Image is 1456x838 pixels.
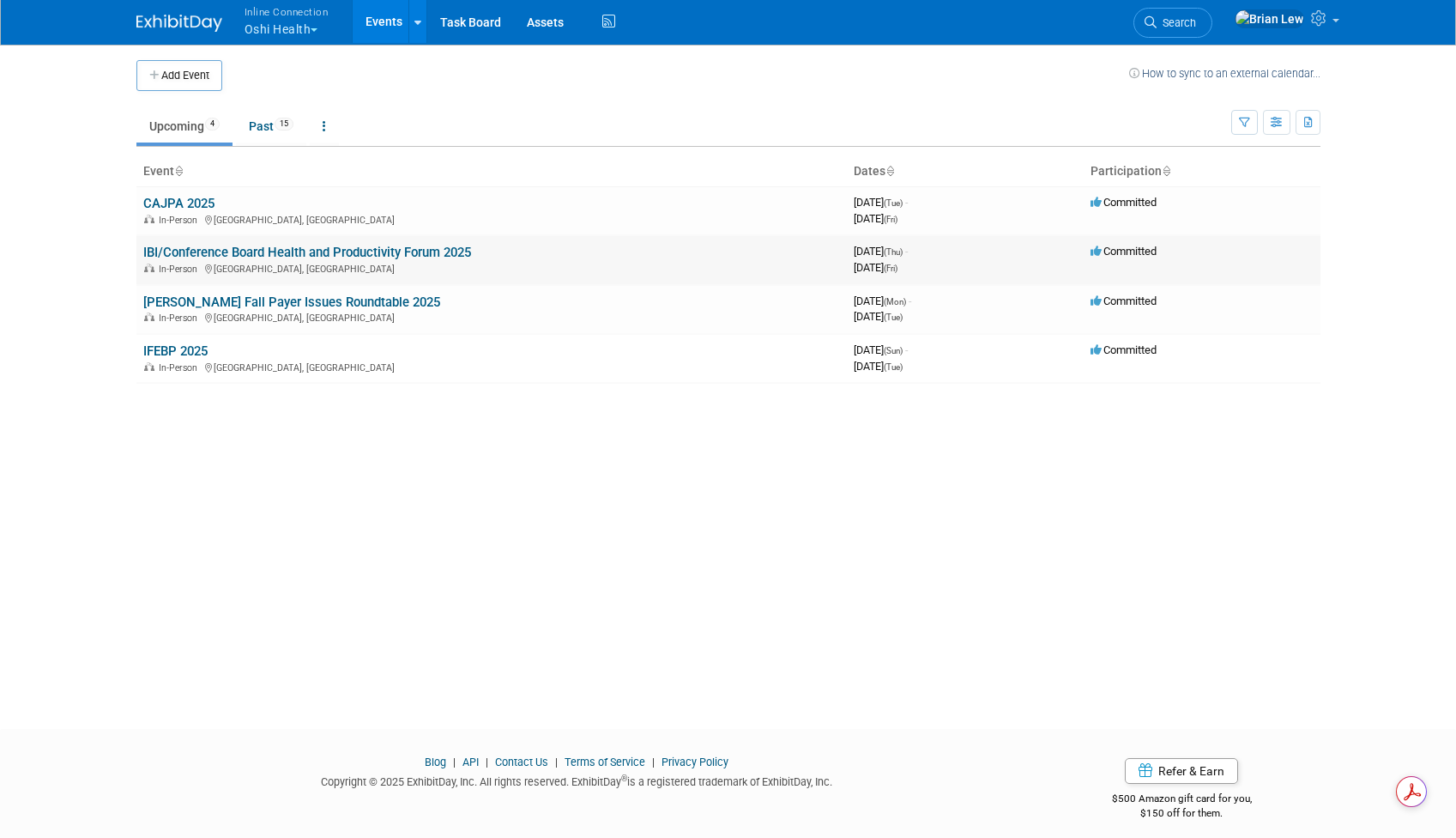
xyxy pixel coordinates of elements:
div: $500 Amazon gift card for you, [1043,780,1320,820]
span: (Sun) [884,346,903,355]
span: In-Person [159,215,202,226]
span: [DATE] [854,295,911,307]
span: | [481,756,492,768]
span: 15 [275,118,293,131]
span: [DATE] [854,360,903,373]
a: API [462,756,479,768]
span: Committed [1090,196,1157,209]
div: [GEOGRAPHIC_DATA], [GEOGRAPHIC_DATA] [143,212,840,226]
span: In-Person [159,362,202,373]
span: In-Person [159,313,202,324]
span: | [648,756,659,768]
span: - [909,295,911,307]
a: Terms of Service [565,756,645,768]
span: - [905,196,908,209]
sup: ® [621,774,627,783]
a: Contact Us [495,756,548,768]
div: [GEOGRAPHIC_DATA], [GEOGRAPHIC_DATA] [143,360,840,373]
span: - [905,343,908,356]
img: In-Person Event [144,313,154,321]
div: $150 off for them. [1043,806,1320,821]
a: IFEBP 2025 [143,343,208,359]
a: Privacy Policy [662,756,728,768]
a: Sort by Start Date [885,164,894,178]
th: Participation [1084,157,1320,186]
span: Search [1157,16,1196,29]
img: In-Person Event [144,215,154,223]
span: (Tue) [884,198,903,208]
button: Add Event [136,60,222,91]
span: Committed [1090,245,1157,258]
span: Inline Connection [245,3,329,21]
a: Sort by Participation Type [1162,164,1170,178]
img: In-Person Event [144,362,154,371]
span: In-Person [159,264,202,275]
a: Refer & Earn [1125,758,1238,784]
span: - [905,245,908,258]
span: (Fri) [884,215,897,224]
span: (Mon) [884,297,906,307]
a: IBI/Conference Board Health and Productivity Forum 2025 [143,245,471,260]
span: [DATE] [854,245,908,258]
a: How to sync to an external calendar... [1129,67,1320,80]
span: [DATE] [854,196,908,209]
span: (Tue) [884,313,903,322]
a: Search [1133,8,1212,38]
span: [DATE] [854,343,908,356]
span: | [551,756,562,768]
th: Dates [847,157,1084,186]
a: [PERSON_NAME] Fall Payer Issues Roundtable 2025 [143,295,440,310]
span: (Fri) [884,264,897,273]
span: Committed [1090,343,1157,356]
div: [GEOGRAPHIC_DATA], [GEOGRAPHIC_DATA] [143,310,840,324]
span: (Thu) [884,247,903,257]
a: CAJPA 2025 [143,196,214,211]
span: Committed [1090,295,1157,307]
img: Brian Lew [1235,9,1304,28]
a: Upcoming4 [136,110,233,143]
img: ExhibitDay [136,15,222,32]
img: In-Person Event [144,264,154,272]
span: (Tue) [884,362,903,372]
span: [DATE] [854,310,903,323]
span: [DATE] [854,212,897,225]
th: Event [136,157,847,186]
div: Copyright © 2025 ExhibitDay, Inc. All rights reserved. ExhibitDay is a registered trademark of Ex... [136,770,1018,790]
a: Sort by Event Name [174,164,183,178]
span: | [449,756,460,768]
span: [DATE] [854,261,897,274]
div: [GEOGRAPHIC_DATA], [GEOGRAPHIC_DATA] [143,261,840,275]
a: Past15 [236,110,306,143]
a: Blog [425,756,446,768]
span: 4 [205,118,220,131]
